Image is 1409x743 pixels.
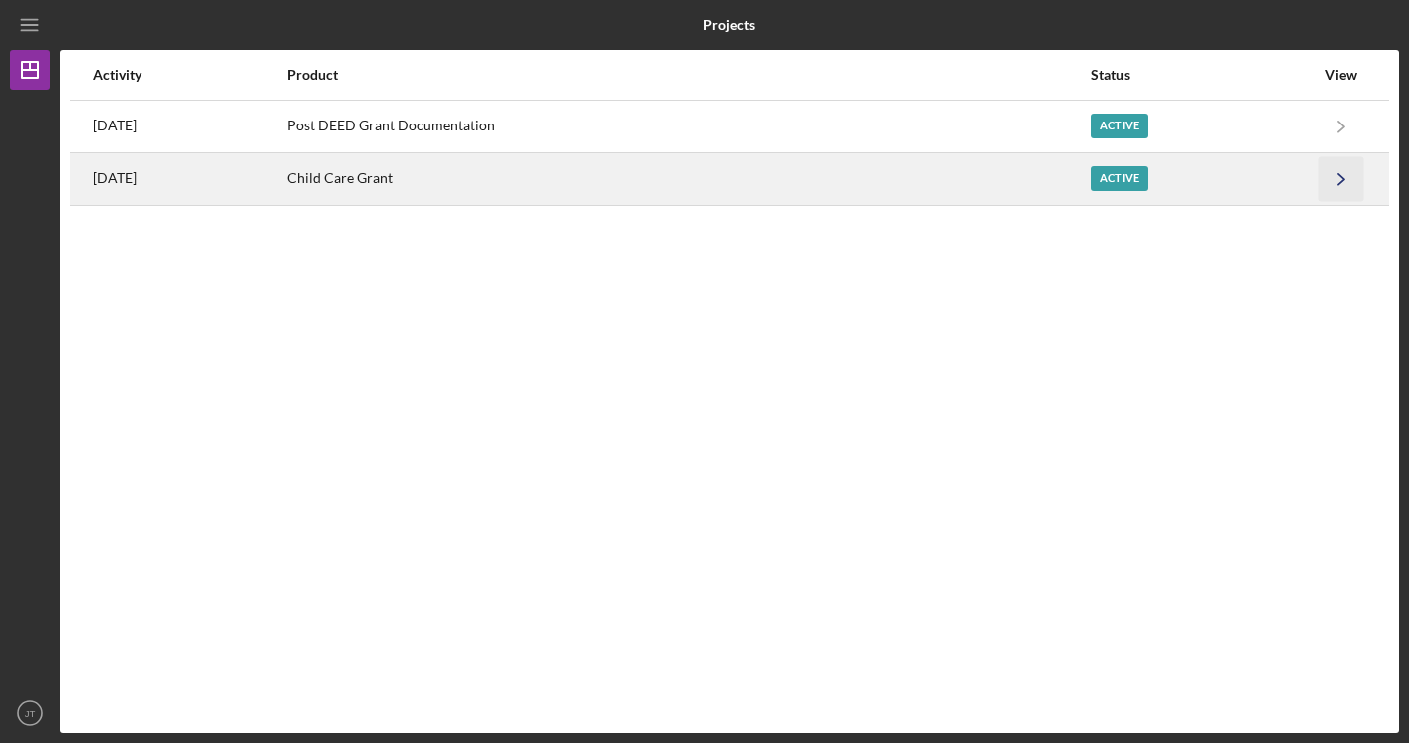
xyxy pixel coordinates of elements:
[10,693,50,733] button: JT
[93,118,137,133] time: 2024-09-04 14:49
[287,67,1089,83] div: Product
[704,17,755,33] b: Projects
[1316,67,1366,83] div: View
[287,154,1089,204] div: Child Care Grant
[1091,67,1314,83] div: Status
[287,102,1089,151] div: Post DEED Grant Documentation
[1091,166,1148,191] div: Active
[1091,114,1148,138] div: Active
[93,67,285,83] div: Activity
[25,708,36,719] text: JT
[93,170,137,186] time: 2024-04-03 14:16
